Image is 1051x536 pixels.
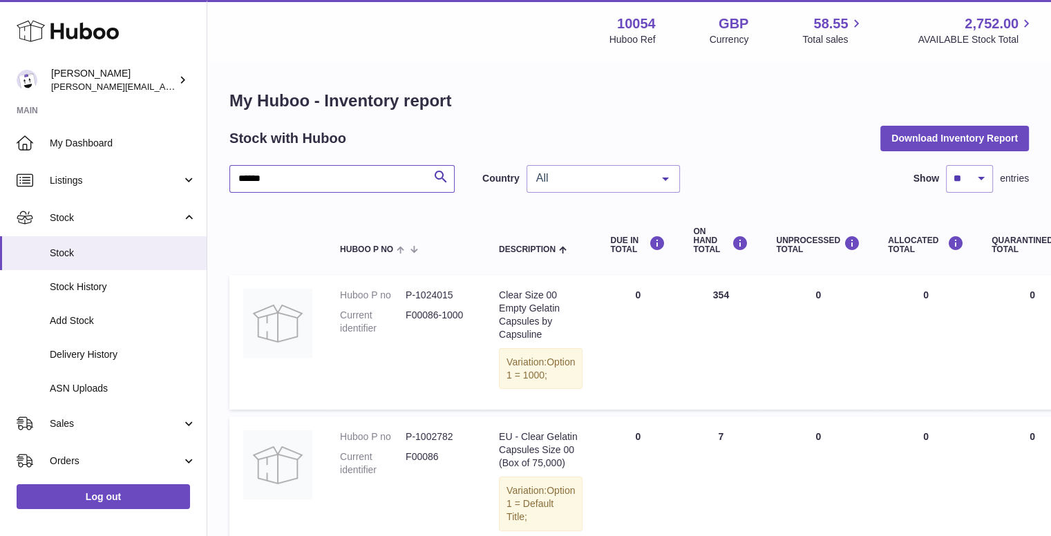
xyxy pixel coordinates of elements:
[50,174,182,187] span: Listings
[506,356,575,381] span: Option 1 = 1000;
[17,484,190,509] a: Log out
[1030,431,1035,442] span: 0
[710,33,749,46] div: Currency
[802,15,864,46] a: 58.55 Total sales
[243,430,312,499] img: product image
[719,15,748,33] strong: GBP
[679,275,762,410] td: 354
[50,454,182,468] span: Orders
[50,314,196,327] span: Add Stock
[50,247,196,260] span: Stock
[229,129,346,148] h2: Stock with Huboo
[506,485,575,522] span: Option 1 = Default Title;
[50,382,196,395] span: ASN Uploads
[918,15,1034,46] a: 2,752.00 AVAILABLE Stock Total
[50,417,182,430] span: Sales
[50,137,196,150] span: My Dashboard
[406,450,471,477] dd: F00086
[51,81,277,92] span: [PERSON_NAME][EMAIL_ADDRESS][DOMAIN_NAME]
[499,348,583,390] div: Variation:
[776,236,860,254] div: UNPROCESSED Total
[802,33,864,46] span: Total sales
[243,289,312,358] img: product image
[1030,289,1035,300] span: 0
[874,275,978,410] td: 0
[617,15,656,33] strong: 10054
[965,15,1019,33] span: 2,752.00
[50,211,182,224] span: Stock
[499,430,583,470] div: EU - Clear Gelatin Capsules Size 00 (Box of 75,000)
[50,280,196,294] span: Stock History
[596,275,679,410] td: 0
[880,126,1029,151] button: Download Inventory Report
[762,275,874,410] td: 0
[406,289,471,302] dd: P-1024015
[888,236,964,254] div: ALLOCATED Total
[340,430,406,443] dt: Huboo P no
[340,289,406,302] dt: Huboo P no
[482,172,520,185] label: Country
[499,245,556,254] span: Description
[406,309,471,335] dd: F00086-1000
[51,67,176,93] div: [PERSON_NAME]
[499,289,583,341] div: Clear Size 00 Empty Gelatin Capsules by Capsuline
[17,70,37,90] img: luz@capsuline.com
[340,450,406,477] dt: Current identifier
[50,348,196,361] span: Delivery History
[609,33,656,46] div: Huboo Ref
[533,171,652,185] span: All
[1000,172,1029,185] span: entries
[340,245,393,254] span: Huboo P no
[229,90,1029,112] h1: My Huboo - Inventory report
[813,15,848,33] span: 58.55
[918,33,1034,46] span: AVAILABLE Stock Total
[499,477,583,531] div: Variation:
[610,236,665,254] div: DUE IN TOTAL
[913,172,939,185] label: Show
[406,430,471,443] dd: P-1002782
[693,227,748,255] div: ON HAND Total
[340,309,406,335] dt: Current identifier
